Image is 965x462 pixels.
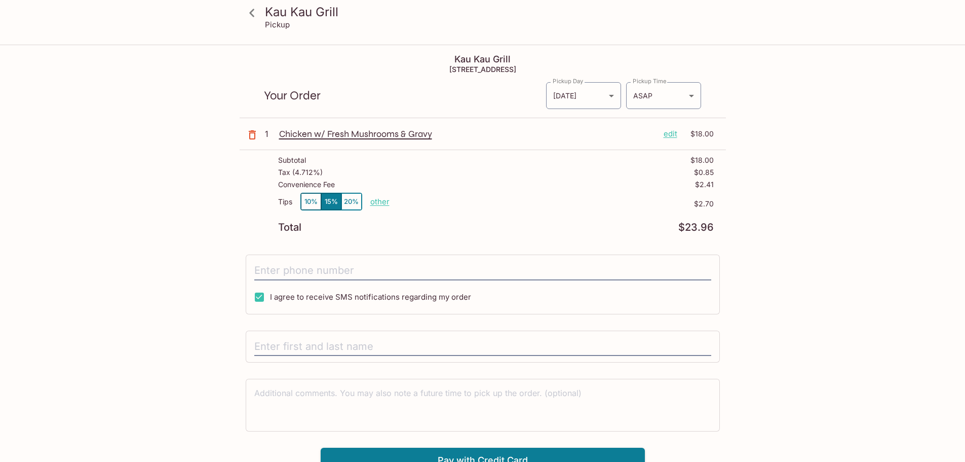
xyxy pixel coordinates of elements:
button: 10% [301,193,321,210]
p: Your Order [264,91,546,100]
h5: [STREET_ADDRESS] [240,65,726,74]
p: Tax ( 4.712% ) [278,168,323,176]
div: ASAP [626,82,701,109]
p: $18.00 [683,128,714,139]
p: Subtotal [278,156,306,164]
label: Pickup Time [633,77,667,85]
p: Convenience Fee [278,181,335,189]
button: 20% [341,193,362,210]
h3: Kau Kau Grill [265,4,718,20]
label: Pickup Day [553,77,583,85]
p: Total [278,223,301,232]
p: $18.00 [690,156,714,164]
span: I agree to receive SMS notifications regarding my order [270,292,471,302]
h4: Kau Kau Grill [240,54,726,65]
div: [DATE] [546,82,621,109]
input: Enter phone number [254,261,711,280]
p: Tips [278,198,292,206]
p: Pickup [265,20,290,29]
p: $2.41 [695,181,714,189]
input: Enter first and last name [254,337,711,357]
p: $0.85 [694,168,714,176]
p: edit [664,128,677,139]
p: $23.96 [678,223,714,232]
button: 15% [321,193,341,210]
p: Chicken w/ Fresh Mushrooms & Gravy [279,128,655,139]
button: other [370,197,390,206]
p: $2.70 [390,200,714,208]
p: 1 [265,128,275,139]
